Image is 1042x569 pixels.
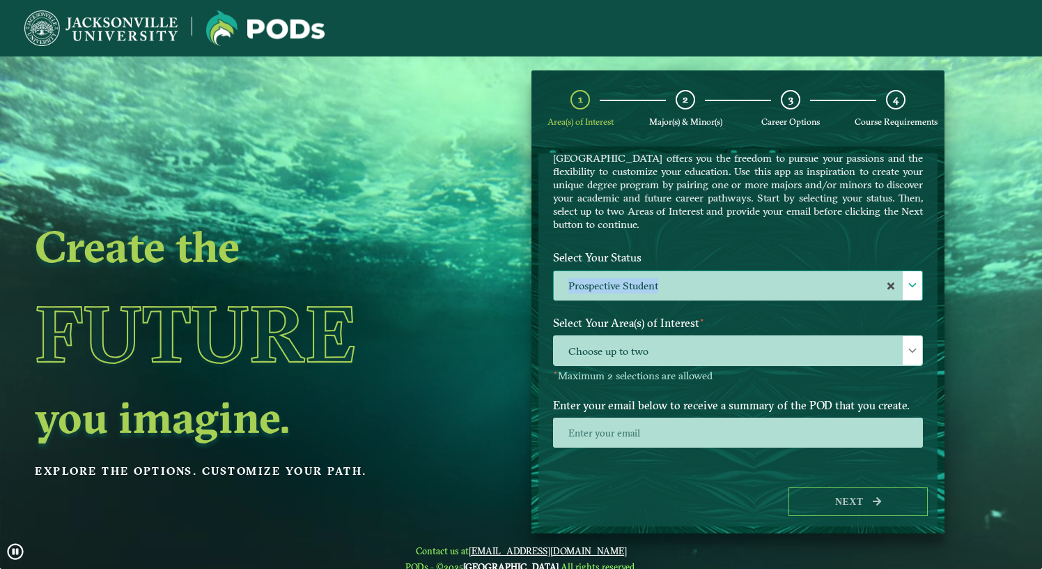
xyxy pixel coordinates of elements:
[893,93,899,106] span: 4
[553,418,923,448] input: Enter your email
[469,545,627,556] a: [EMAIL_ADDRESS][DOMAIN_NAME]
[554,336,922,366] span: Choose up to two
[553,370,923,383] p: Maximum 2 selections are allowed
[699,314,705,325] sup: ⋆
[554,271,922,301] label: Prospective Student
[35,397,434,437] h2: you imagine.
[855,116,938,127] span: Course Requirements
[788,487,928,516] button: Next
[35,271,434,397] h1: Future
[543,245,933,271] label: Select Your Status
[578,93,583,106] span: 1
[543,310,933,336] label: Select Your Area(s) of Interest
[543,392,933,418] label: Enter your email below to receive a summary of the POD that you create.
[35,227,434,266] h2: Create the
[35,461,434,482] p: Explore the options. Customize your path.
[547,116,614,127] span: Area(s) of Interest
[788,93,793,106] span: 3
[649,116,722,127] span: Major(s) & Minor(s)
[683,93,688,106] span: 2
[206,10,325,46] img: Jacksonville University logo
[553,151,923,231] p: [GEOGRAPHIC_DATA] offers you the freedom to pursue your passions and the flexibility to customize...
[553,367,558,377] sup: ⋆
[24,10,178,46] img: Jacksonville University logo
[761,116,820,127] span: Career Options
[405,545,637,556] span: Contact us at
